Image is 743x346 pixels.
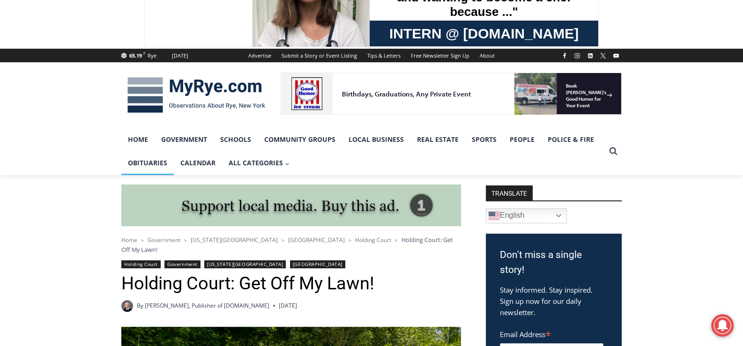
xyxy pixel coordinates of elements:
[172,52,188,60] div: [DATE]
[121,260,161,268] a: Holding Court
[243,49,500,62] nav: Secondary Navigation
[489,210,500,221] img: en
[475,49,500,62] a: About
[342,128,410,151] a: Local Business
[164,260,200,268] a: Government
[355,236,391,244] a: Holding Court
[285,10,326,36] h4: Book [PERSON_NAME]'s Good Humor for Your Event
[605,143,622,160] button: View Search Form
[155,128,214,151] a: Government
[282,237,284,243] span: >
[129,52,142,59] span: 65.19
[597,50,609,61] a: X
[572,50,583,61] a: Instagram
[245,93,434,114] span: Intern @ [DOMAIN_NAME]
[290,260,345,268] a: [GEOGRAPHIC_DATA]
[243,49,276,62] a: Advertise
[121,71,271,119] img: MyRye.com
[121,184,461,227] img: support local media, buy this ad
[258,128,342,151] a: Community Groups
[137,301,143,310] span: By
[3,96,92,132] span: Open Tues. - Sun. [PHONE_NUMBER]
[237,0,443,91] div: "The first chef I interviewed talked about coming to [GEOGRAPHIC_DATA] from [GEOGRAPHIC_DATA] in ...
[145,302,269,309] a: [PERSON_NAME], Publisher of [DOMAIN_NAME]
[406,49,475,62] a: Free Newsletter Sign Up
[395,237,398,243] span: >
[225,91,454,117] a: Intern @ [DOMAIN_NAME]
[410,128,465,151] a: Real Estate
[559,50,570,61] a: Facebook
[121,236,453,253] span: Holding Court: Get Off My Lawn!
[121,151,174,175] a: Obituaries
[0,94,94,117] a: Open Tues. - Sun. [PHONE_NUMBER]
[148,52,156,60] div: Rye
[61,17,231,26] div: Birthdays, Graduations, Any Private Event
[278,3,338,43] a: Book [PERSON_NAME]'s Good Humor for Your Event
[362,49,406,62] a: Tips & Letters
[96,59,133,112] div: "clearly one of the favorites in the [GEOGRAPHIC_DATA] neighborhood"
[204,260,286,268] a: [US_STATE][GEOGRAPHIC_DATA]
[174,151,222,175] a: Calendar
[191,236,278,244] a: [US_STATE][GEOGRAPHIC_DATA]
[141,237,144,243] span: >
[610,50,622,61] a: YouTube
[486,208,567,223] a: English
[349,237,351,243] span: >
[184,237,187,243] span: >
[585,50,596,61] a: Linkedin
[288,236,345,244] a: [GEOGRAPHIC_DATA]
[486,185,533,200] strong: TRANSLATE
[500,284,608,318] p: Stay informed. Stay inspired. Sign up now for our daily newsletter.
[121,235,461,254] nav: Breadcrumbs
[465,128,503,151] a: Sports
[214,128,258,151] a: Schools
[148,236,180,244] a: Government
[222,151,296,175] button: Child menu of All Categories
[503,128,541,151] a: People
[143,51,145,56] span: F
[500,325,603,342] label: Email Address
[279,301,297,310] time: [DATE]
[121,128,155,151] a: Home
[500,248,608,277] h3: Don't miss a single story!
[121,273,461,294] h1: Holding Court: Get Off My Lawn!
[121,236,137,244] a: Home
[121,128,605,175] nav: Primary Navigation
[541,128,601,151] a: Police & Fire
[276,49,362,62] a: Submit a Story or Event Listing
[121,300,133,312] a: Author image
